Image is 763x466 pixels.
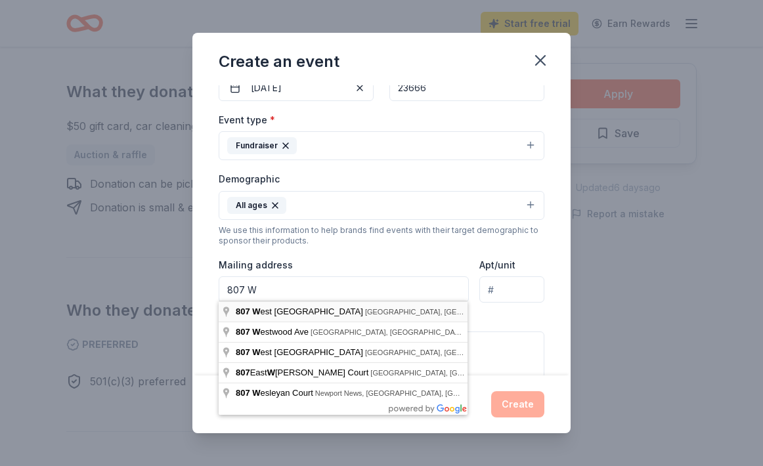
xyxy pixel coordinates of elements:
[479,259,515,272] label: Apt/unit
[219,276,469,303] input: Enter a US address
[267,368,275,377] span: W
[252,347,260,357] span: W
[219,131,544,160] button: Fundraiser
[219,75,374,101] button: [DATE]
[219,51,339,72] div: Create an event
[236,388,315,398] span: esleyan Court
[252,307,260,316] span: W
[315,389,521,397] span: Newport News, [GEOGRAPHIC_DATA], [GEOGRAPHIC_DATA]
[236,307,250,316] span: 807
[365,308,599,316] span: [GEOGRAPHIC_DATA], [GEOGRAPHIC_DATA], [GEOGRAPHIC_DATA]
[236,347,365,357] span: est [GEOGRAPHIC_DATA]
[479,276,544,303] input: #
[389,75,544,101] input: 12345 (U.S. only)
[252,388,260,398] span: W
[236,347,250,357] span: 807
[236,327,311,337] span: estwood Ave
[252,327,260,337] span: W
[219,225,544,246] div: We use this information to help brands find events with their target demographic to sponsor their...
[219,191,544,220] button: All ages
[227,137,297,154] div: Fundraiser
[236,368,250,377] span: 807
[370,369,604,377] span: [GEOGRAPHIC_DATA], [GEOGRAPHIC_DATA], [GEOGRAPHIC_DATA]
[236,307,365,316] span: est [GEOGRAPHIC_DATA]
[311,328,544,336] span: [GEOGRAPHIC_DATA], [GEOGRAPHIC_DATA], [GEOGRAPHIC_DATA]
[236,388,250,398] span: 807
[219,114,275,127] label: Event type
[219,259,293,272] label: Mailing address
[236,327,250,337] span: 807
[227,197,286,214] div: All ages
[365,349,599,356] span: [GEOGRAPHIC_DATA], [GEOGRAPHIC_DATA], [GEOGRAPHIC_DATA]
[236,368,370,377] span: East [PERSON_NAME] Court
[219,173,280,186] label: Demographic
